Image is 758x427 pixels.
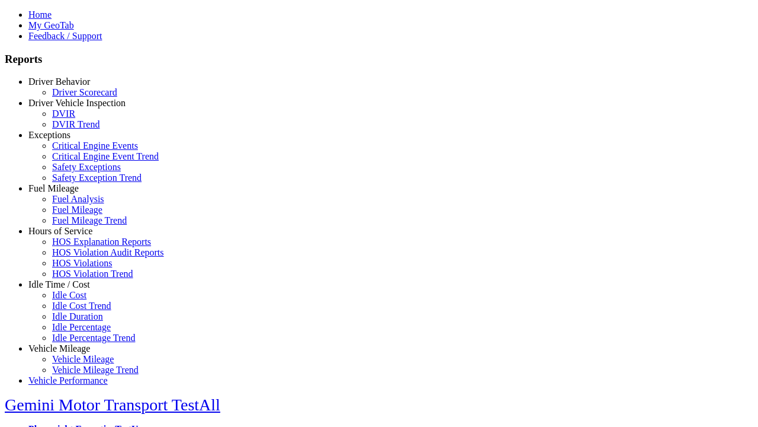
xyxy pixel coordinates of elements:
[52,173,142,183] a: Safety Exception Trend
[28,279,90,289] a: Idle Time / Cost
[28,9,52,20] a: Home
[28,31,102,41] a: Feedback / Support
[52,109,75,119] a: DVIR
[52,301,111,311] a: Idle Cost Trend
[52,194,104,204] a: Fuel Analysis
[28,183,79,193] a: Fuel Mileage
[52,87,117,97] a: Driver Scorecard
[28,20,74,30] a: My GeoTab
[28,98,126,108] a: Driver Vehicle Inspection
[28,77,90,87] a: Driver Behavior
[52,365,139,375] a: Vehicle Mileage Trend
[5,396,220,414] a: Gemini Motor Transport TestAll
[52,333,135,343] a: Idle Percentage Trend
[28,375,108,385] a: Vehicle Performance
[52,247,164,257] a: HOS Violation Audit Reports
[52,354,114,364] a: Vehicle Mileage
[52,311,103,321] a: Idle Duration
[52,205,102,215] a: Fuel Mileage
[52,258,112,268] a: HOS Violations
[52,322,111,332] a: Idle Percentage
[52,269,133,279] a: HOS Violation Trend
[52,141,138,151] a: Critical Engine Events
[28,343,90,353] a: Vehicle Mileage
[28,226,92,236] a: Hours of Service
[28,130,70,140] a: Exceptions
[52,237,151,247] a: HOS Explanation Reports
[52,119,99,129] a: DVIR Trend
[52,215,127,225] a: Fuel Mileage Trend
[5,53,753,66] h3: Reports
[52,290,86,300] a: Idle Cost
[52,162,121,172] a: Safety Exceptions
[52,151,159,161] a: Critical Engine Event Trend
